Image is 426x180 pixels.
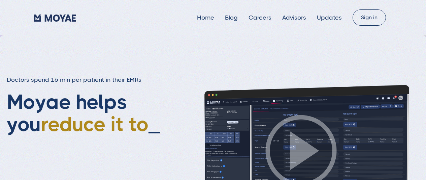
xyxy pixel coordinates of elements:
[34,15,76,21] img: Moyae Logo
[249,14,271,21] a: Careers
[317,14,342,21] a: Updates
[197,14,214,21] a: Home
[7,91,168,179] h1: Moyae helps you
[282,14,306,21] a: Advisors
[34,12,76,23] a: home
[41,112,149,136] span: reduce it to
[7,76,168,84] h3: Doctors spend 16 min per patient in their EMRs
[353,9,386,26] a: Sign in
[225,14,238,21] a: Blog
[149,112,160,136] span: _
